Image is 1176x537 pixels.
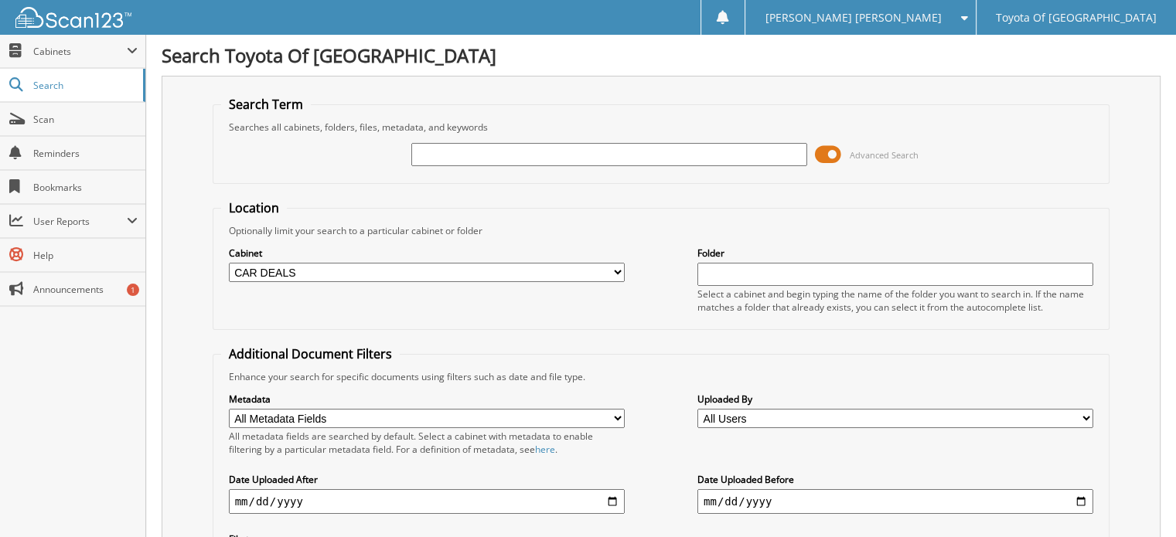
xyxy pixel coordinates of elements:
[697,287,1093,314] div: Select a cabinet and begin typing the name of the folder you want to search in. If the name match...
[697,393,1093,406] label: Uploaded By
[15,7,131,28] img: scan123-logo-white.svg
[162,42,1161,68] h1: Search Toyota Of [GEOGRAPHIC_DATA]
[850,149,919,161] span: Advanced Search
[127,284,139,296] div: 1
[229,473,625,486] label: Date Uploaded After
[221,96,311,113] legend: Search Term
[229,430,625,456] div: All metadata fields are searched by default. Select a cabinet with metadata to enable filtering b...
[221,370,1102,383] div: Enhance your search for specific documents using filters such as date and file type.
[33,79,135,92] span: Search
[33,147,138,160] span: Reminders
[221,199,287,216] legend: Location
[535,443,555,456] a: here
[33,45,127,58] span: Cabinets
[221,121,1102,134] div: Searches all cabinets, folders, files, metadata, and keywords
[33,283,138,296] span: Announcements
[33,181,138,194] span: Bookmarks
[33,215,127,228] span: User Reports
[697,473,1093,486] label: Date Uploaded Before
[765,13,941,22] span: [PERSON_NAME] [PERSON_NAME]
[229,393,625,406] label: Metadata
[33,113,138,126] span: Scan
[697,246,1093,260] label: Folder
[229,489,625,514] input: start
[221,224,1102,237] div: Optionally limit your search to a particular cabinet or folder
[229,246,625,260] label: Cabinet
[996,13,1157,22] span: Toyota Of [GEOGRAPHIC_DATA]
[33,249,138,262] span: Help
[697,489,1093,514] input: end
[221,345,400,362] legend: Additional Document Filters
